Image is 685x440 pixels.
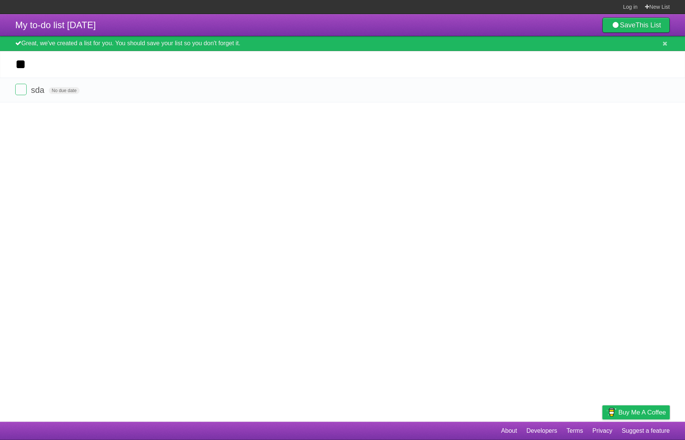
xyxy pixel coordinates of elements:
a: SaveThis List [602,18,670,33]
a: Developers [526,424,557,438]
img: Buy me a coffee [606,406,616,419]
span: sda [31,85,46,95]
b: This List [636,21,661,29]
a: Terms [567,424,583,438]
span: No due date [49,87,80,94]
a: Privacy [592,424,612,438]
a: Buy me a coffee [602,405,670,419]
a: About [501,424,517,438]
span: Buy me a coffee [618,406,666,419]
label: Done [15,84,27,95]
a: Suggest a feature [622,424,670,438]
span: My to-do list [DATE] [15,20,96,30]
